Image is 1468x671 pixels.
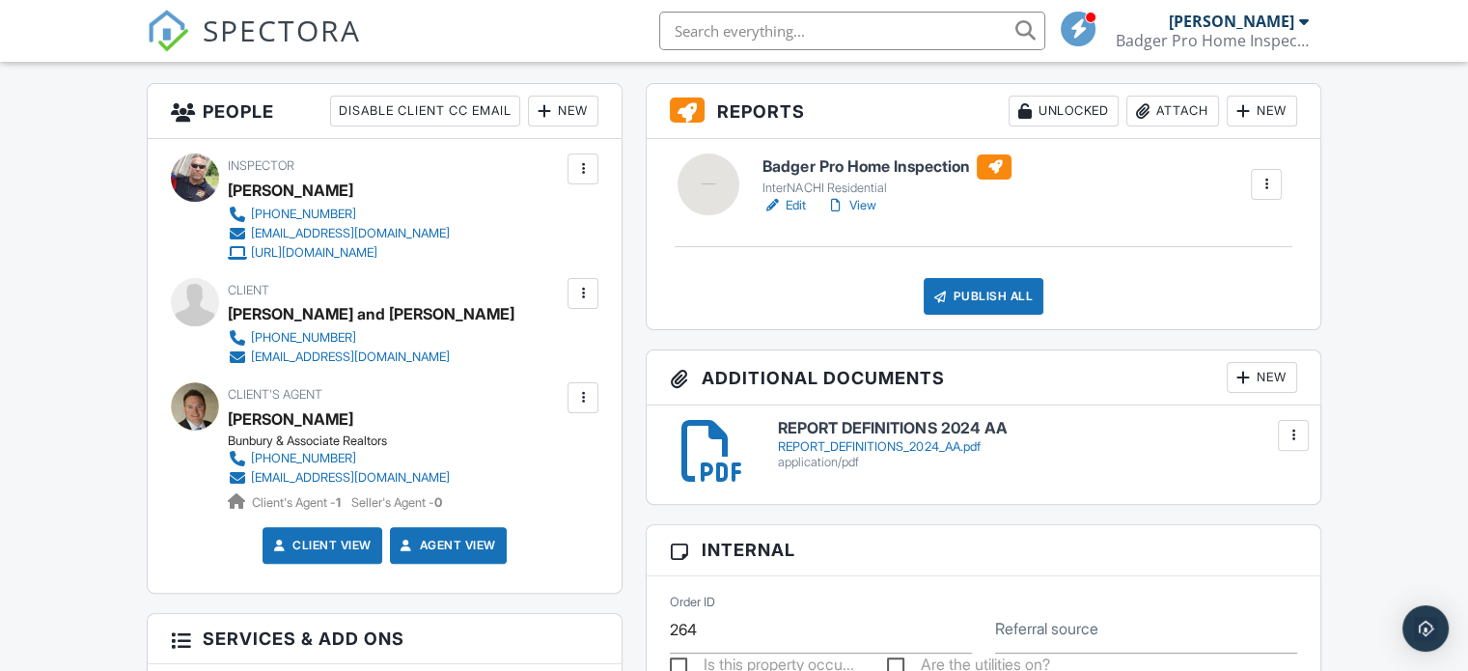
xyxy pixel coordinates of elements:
[251,470,450,486] div: [EMAIL_ADDRESS][DOMAIN_NAME]
[528,96,598,126] div: New
[647,84,1320,139] h3: Reports
[228,158,294,173] span: Inspector
[269,536,372,555] a: Client View
[228,449,450,468] a: [PHONE_NUMBER]
[228,328,499,348] a: [PHONE_NUMBER]
[228,224,450,243] a: [EMAIL_ADDRESS][DOMAIN_NAME]
[995,618,1098,639] label: Referral source
[778,420,1296,437] h6: REPORT DEFINITIONS 2024 AA
[1009,96,1119,126] div: Unlocked
[148,614,622,664] h3: Services & Add ons
[1126,96,1219,126] div: Attach
[251,226,450,241] div: [EMAIL_ADDRESS][DOMAIN_NAME]
[228,348,499,367] a: [EMAIL_ADDRESS][DOMAIN_NAME]
[228,205,450,224] a: [PHONE_NUMBER]
[778,455,1296,470] div: application/pdf
[924,278,1044,315] div: Publish All
[1402,605,1449,652] div: Open Intercom Messenger
[351,495,442,510] span: Seller's Agent -
[1116,31,1309,50] div: Badger Pro Home Inspection llc
[434,495,442,510] strong: 0
[228,283,269,297] span: Client
[659,12,1045,50] input: Search everything...
[397,536,496,555] a: Agent View
[228,405,353,433] a: [PERSON_NAME]
[228,387,322,402] span: Client's Agent
[330,96,520,126] div: Disable Client CC Email
[762,154,1011,180] h6: Badger Pro Home Inspection
[148,84,622,139] h3: People
[825,196,875,215] a: View
[778,420,1296,469] a: REPORT DEFINITIONS 2024 AA REPORT_DEFINITIONS_2024_AA.pdf application/pdf
[1169,12,1294,31] div: [PERSON_NAME]
[252,495,344,510] span: Client's Agent -
[336,495,341,510] strong: 1
[147,26,361,67] a: SPECTORA
[228,433,465,449] div: Bunbury & Associate Realtors
[762,196,806,215] a: Edit
[778,439,1296,455] div: REPORT_DEFINITIONS_2024_AA.pdf
[251,207,356,222] div: [PHONE_NUMBER]
[670,594,715,611] label: Order ID
[203,10,361,50] span: SPECTORA
[762,181,1011,196] div: InterNACHI Residential
[228,468,450,488] a: [EMAIL_ADDRESS][DOMAIN_NAME]
[647,525,1320,575] h3: Internal
[228,299,514,328] div: [PERSON_NAME] and [PERSON_NAME]
[228,243,450,263] a: [URL][DOMAIN_NAME]
[147,10,189,52] img: The Best Home Inspection Software - Spectora
[228,176,353,205] div: [PERSON_NAME]
[1227,362,1297,393] div: New
[762,154,1011,197] a: Badger Pro Home Inspection InterNACHI Residential
[251,349,450,365] div: [EMAIL_ADDRESS][DOMAIN_NAME]
[647,350,1320,405] h3: Additional Documents
[251,330,356,346] div: [PHONE_NUMBER]
[251,245,377,261] div: [URL][DOMAIN_NAME]
[1227,96,1297,126] div: New
[251,451,356,466] div: [PHONE_NUMBER]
